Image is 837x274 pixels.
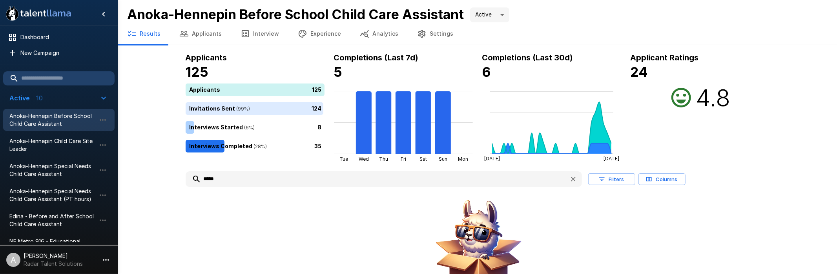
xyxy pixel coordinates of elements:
[631,53,699,62] b: Applicant Ratings
[358,156,368,162] tspan: Wed
[312,104,322,113] p: 124
[170,23,231,45] button: Applicants
[401,156,406,162] tspan: Fri
[312,85,322,94] p: 125
[458,156,468,162] tspan: Mon
[408,23,463,45] button: Settings
[186,53,227,62] b: Applicants
[334,53,419,62] b: Completions (Last 7d)
[603,156,619,161] tspan: [DATE]
[588,173,635,185] button: Filters
[470,7,509,22] div: Active
[334,64,343,80] b: 5
[484,156,500,161] tspan: [DATE]
[379,156,388,162] tspan: Thu
[696,83,731,112] h2: 4.8
[631,64,648,80] b: 24
[350,23,408,45] button: Analytics
[318,123,322,131] p: 8
[339,156,348,162] tspan: Tue
[186,64,209,80] b: 125
[638,173,686,185] button: Columns
[118,23,170,45] button: Results
[127,6,464,22] b: Anoka-Hennepin Before School Child Care Assistant
[439,156,447,162] tspan: Sun
[482,53,573,62] b: Completions (Last 30d)
[288,23,350,45] button: Experience
[231,23,288,45] button: Interview
[482,64,491,80] b: 6
[315,142,322,150] p: 35
[419,156,427,162] tspan: Sat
